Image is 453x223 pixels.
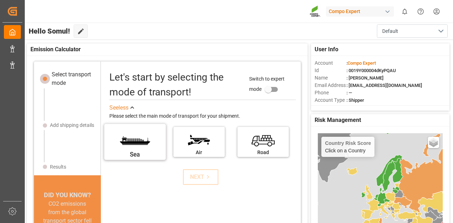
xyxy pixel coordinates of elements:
[377,24,448,38] button: open menu
[30,45,81,54] span: Emission Calculator
[346,75,384,81] span: : [PERSON_NAME]
[348,60,376,66] span: Compo Expert
[310,5,321,18] img: Screenshot%202023-09-29%20at%2010.02.21.png_1712312052.png
[109,70,242,100] div: Let's start by selecting the mode of transport!
[428,137,439,148] a: Layers
[177,149,221,156] div: Air
[382,28,398,35] span: Default
[325,140,371,153] div: Click on a Country
[249,76,285,92] span: Switch to expert mode
[108,150,161,159] div: Sea
[52,70,96,87] div: Select transport mode
[315,96,346,104] span: Account Type
[109,104,128,112] div: See less
[413,4,429,19] button: Help Center
[346,98,364,103] span: : Shipper
[183,169,218,185] button: NEXT
[326,5,397,18] button: Compo Expert
[315,89,346,96] span: Phone
[315,74,346,82] span: Name
[190,173,212,181] div: NEXT
[346,60,376,66] span: :
[397,4,413,19] button: show 0 new notifications
[315,59,346,67] span: Account
[326,6,394,17] div: Compo Expert
[315,82,346,89] span: Email Address
[315,45,338,54] span: User Info
[346,90,352,95] span: : —
[315,116,361,124] span: Risk Management
[325,140,371,146] h4: Country Risk Score
[241,149,285,156] div: Road
[346,68,396,73] span: : 0019Y000004dKyPQAU
[315,67,346,74] span: Id
[109,112,296,121] div: Please select the main mode of transport for your shipment.
[346,83,422,88] span: : [EMAIL_ADDRESS][DOMAIN_NAME]
[29,24,70,38] span: Hello Somul!
[34,190,101,200] div: DID YOU KNOW?
[50,122,94,129] div: Add shipping details
[50,163,66,171] div: Results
